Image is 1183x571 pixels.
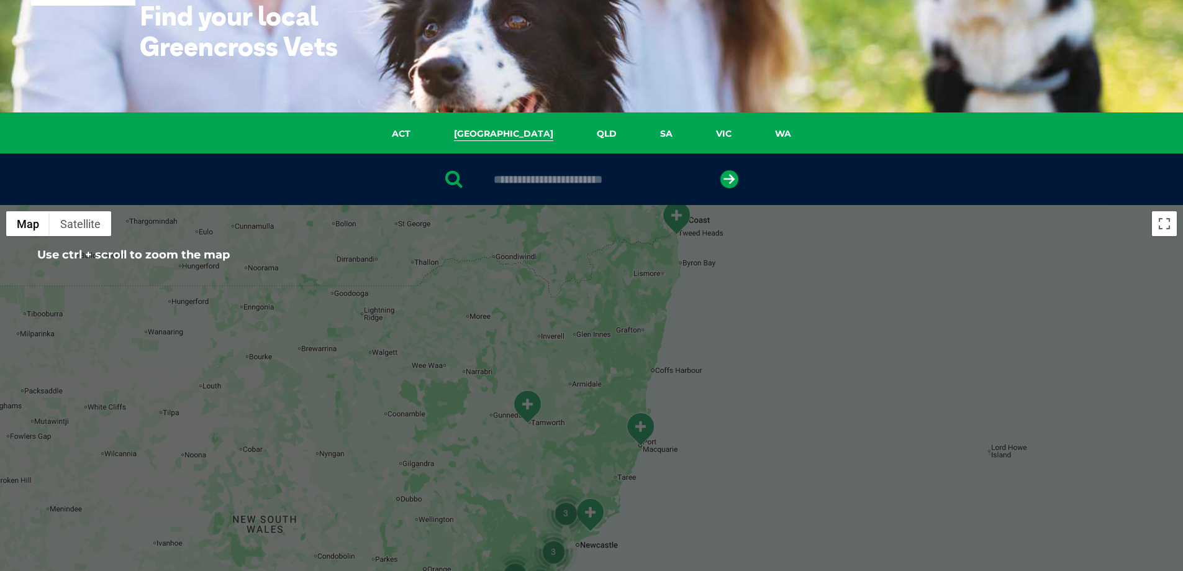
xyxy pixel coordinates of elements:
a: VIC [694,127,753,141]
a: ACT [370,127,432,141]
div: Port Macquarie [625,412,656,446]
div: 3 [542,490,589,537]
h1: Find your local Greencross Vets [140,1,385,62]
button: Toggle fullscreen view [1152,211,1177,236]
button: Show street map [6,211,50,236]
div: Tweed Heads [661,201,692,235]
div: South Tamworth [512,390,543,424]
a: WA [753,127,813,141]
a: QLD [575,127,638,141]
button: Show satellite imagery [50,211,111,236]
a: SA [638,127,694,141]
div: Tanilba Bay [574,498,605,532]
a: [GEOGRAPHIC_DATA] [432,127,575,141]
